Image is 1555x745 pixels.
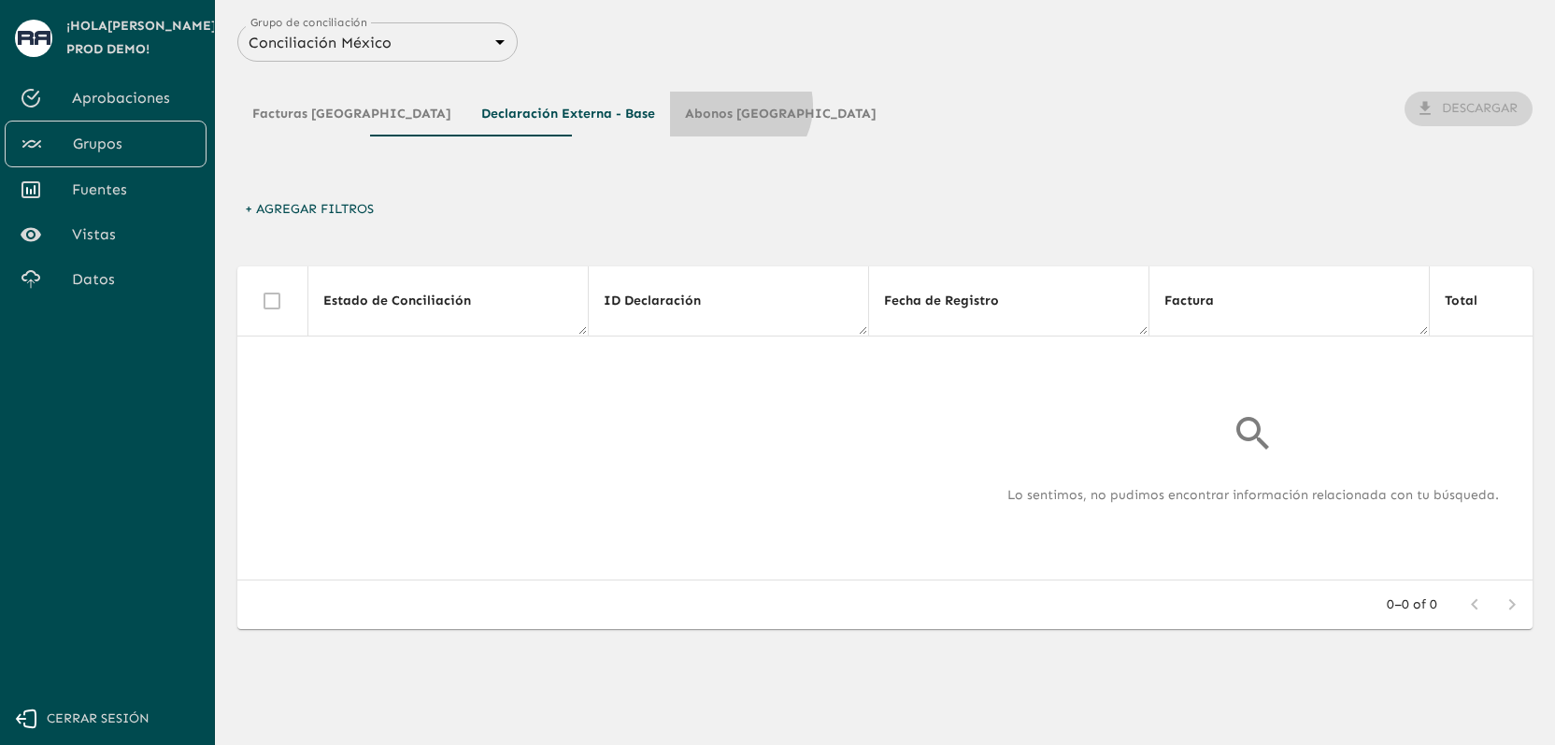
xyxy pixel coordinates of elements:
button: + Agregar Filtros [237,193,381,227]
a: Grupos [5,121,207,167]
span: Vistas [72,223,192,246]
span: Total [1445,290,1502,312]
div: Conciliación México [237,29,518,56]
p: 0–0 of 0 [1387,595,1437,614]
a: Datos [5,257,207,302]
div: Tipos de Movimientos [237,92,892,136]
button: Declaración Externa - Base [466,92,670,136]
span: Aprobaciones [72,87,192,109]
a: Vistas [5,212,207,257]
span: Cerrar sesión [47,708,150,731]
span: Fuentes [72,179,192,201]
a: Fuentes [5,167,207,212]
button: Facturas [GEOGRAPHIC_DATA] [237,92,466,136]
span: ID Declaración [604,290,725,312]
span: ¡Hola [PERSON_NAME] Prod Demo ! [66,15,217,61]
span: Factura [1164,290,1238,312]
label: Grupo de conciliación [250,14,367,30]
img: avatar [18,31,50,45]
span: Grupos [73,133,191,155]
button: Abonos [GEOGRAPHIC_DATA] [670,92,892,136]
span: Datos [72,268,192,291]
span: Estado de Conciliación [323,290,495,312]
span: Fecha de Registro [884,290,1023,312]
a: Aprobaciones [5,76,207,121]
